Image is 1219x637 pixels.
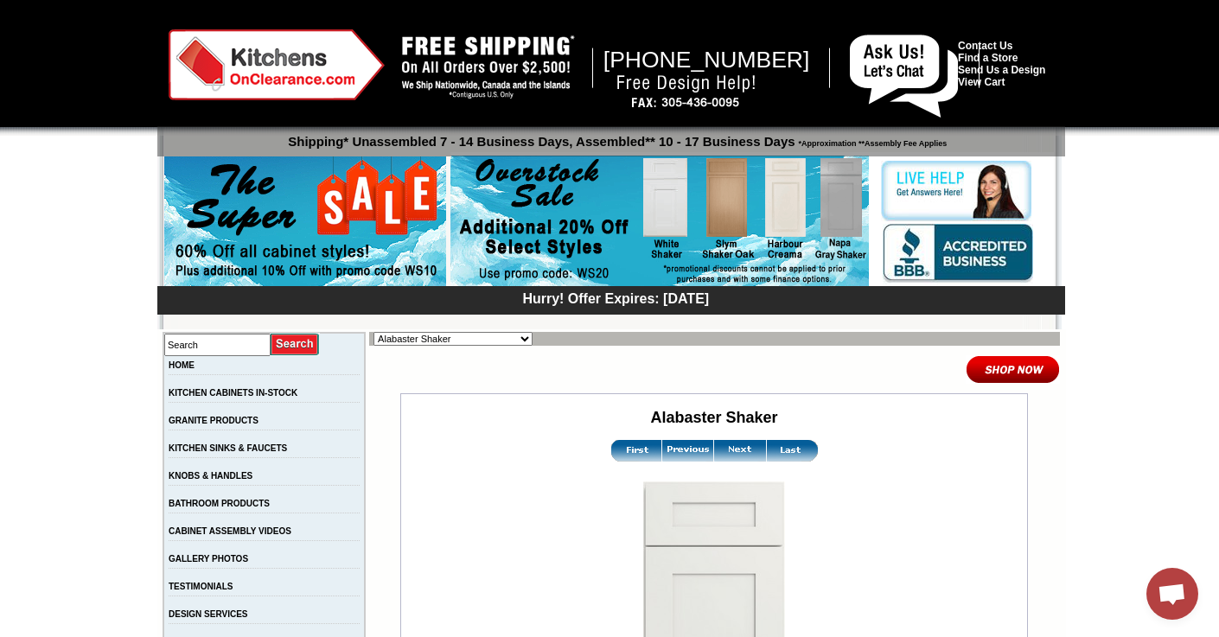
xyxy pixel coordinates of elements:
a: Find a Store [958,52,1018,64]
img: Kitchens on Clearance Logo [169,29,385,100]
a: TESTIMONIALS [169,582,233,591]
a: BATHROOM PRODUCTS [169,499,270,508]
span: *Approximation **Assembly Fee Applies [795,135,948,148]
a: GALLERY PHOTOS [169,554,248,564]
div: Open chat [1146,568,1198,620]
a: KITCHEN CABINETS IN-STOCK [169,388,297,398]
a: KITCHEN SINKS & FAUCETS [169,443,287,453]
a: View Cart [958,76,1005,88]
span: [PHONE_NUMBER] [603,47,810,73]
a: DESIGN SERVICES [169,609,248,619]
a: GRANITE PRODUCTS [169,416,258,425]
input: Submit [271,333,320,356]
a: KNOBS & HANDLES [169,471,252,481]
a: Contact Us [958,40,1012,52]
a: Send Us a Design [958,64,1045,76]
a: HOME [169,360,195,370]
div: Hurry! Offer Expires: [DATE] [166,289,1065,307]
a: CABINET ASSEMBLY VIDEOS [169,526,291,536]
p: Shipping* Unassembled 7 - 14 Business Days, Assembled** 10 - 17 Business Days [166,126,1065,149]
h2: Alabaster Shaker [403,409,1025,427]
